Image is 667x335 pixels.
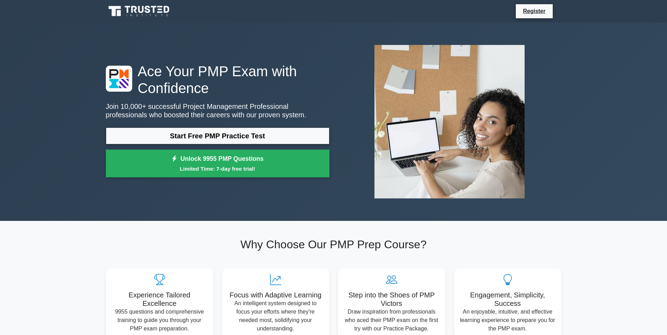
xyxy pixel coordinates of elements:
[106,238,562,251] h2: Why Choose Our PMP Prep Course?
[519,7,550,15] a: Register
[106,102,329,119] p: Join 10,000+ successful Project Management Professional professionals who boosted their careers w...
[344,308,440,333] p: Draw inspiration from professionals who aced their PMP exam on the first try with our Practice Pa...
[227,299,324,333] p: An intelligent system designed to focus your efforts where they're needed most, solidifying your ...
[227,291,324,299] h5: Focus with Adaptive Learning
[106,150,329,178] a: Unlock 9955 PMP QuestionsLimited Time: 7-day free trial!
[106,63,329,97] h1: Ace Your PMP Exam with Confidence
[460,308,556,333] p: An enjoyable, intuitive, and effective learning experience to prepare you for the PMP exam.
[106,127,329,144] a: Start Free PMP Practice Test
[460,291,556,308] h5: Engagement, Simplicity, Success
[111,291,208,308] h5: Experience Tailored Excellence
[344,291,440,308] h5: Step into the Shoes of PMP Victors
[115,165,321,173] small: Limited Time: 7-day free trial!
[111,308,208,333] p: 9955 questions and comprehensive training to guide you through your PMP exam preparation.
